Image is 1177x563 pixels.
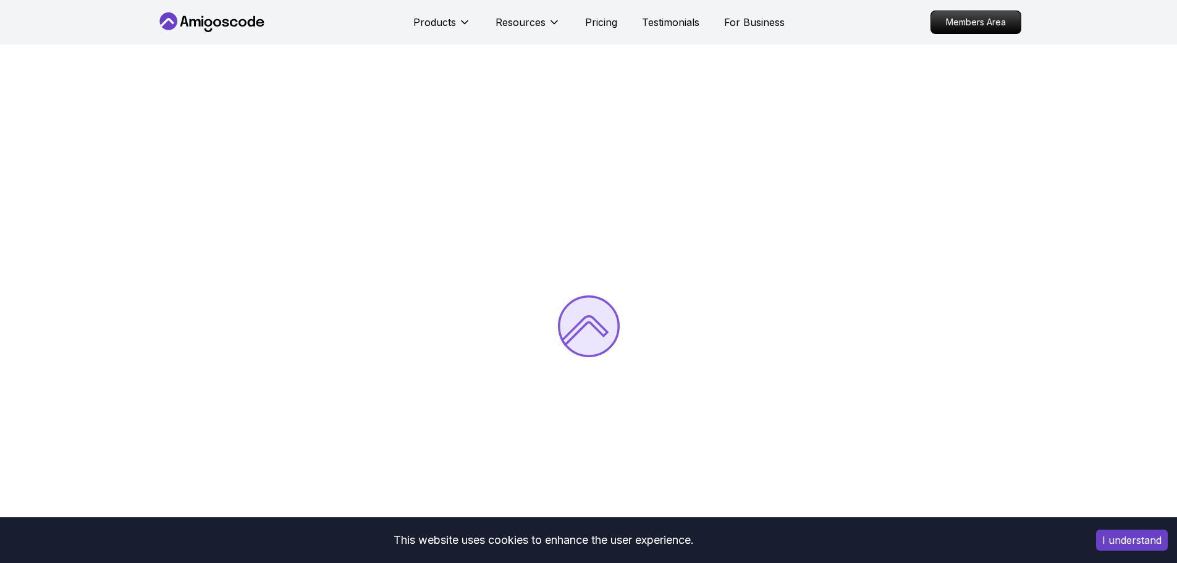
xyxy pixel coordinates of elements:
a: Testimonials [642,15,699,30]
p: Members Area [931,11,1021,33]
button: Accept cookies [1096,530,1168,551]
div: This website uses cookies to enhance the user experience. [9,527,1078,554]
a: Members Area [930,11,1021,34]
button: Resources [496,15,560,40]
p: Resources [496,15,546,30]
p: Products [413,15,456,30]
a: Pricing [585,15,617,30]
a: For Business [724,15,785,30]
button: Products [413,15,471,40]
